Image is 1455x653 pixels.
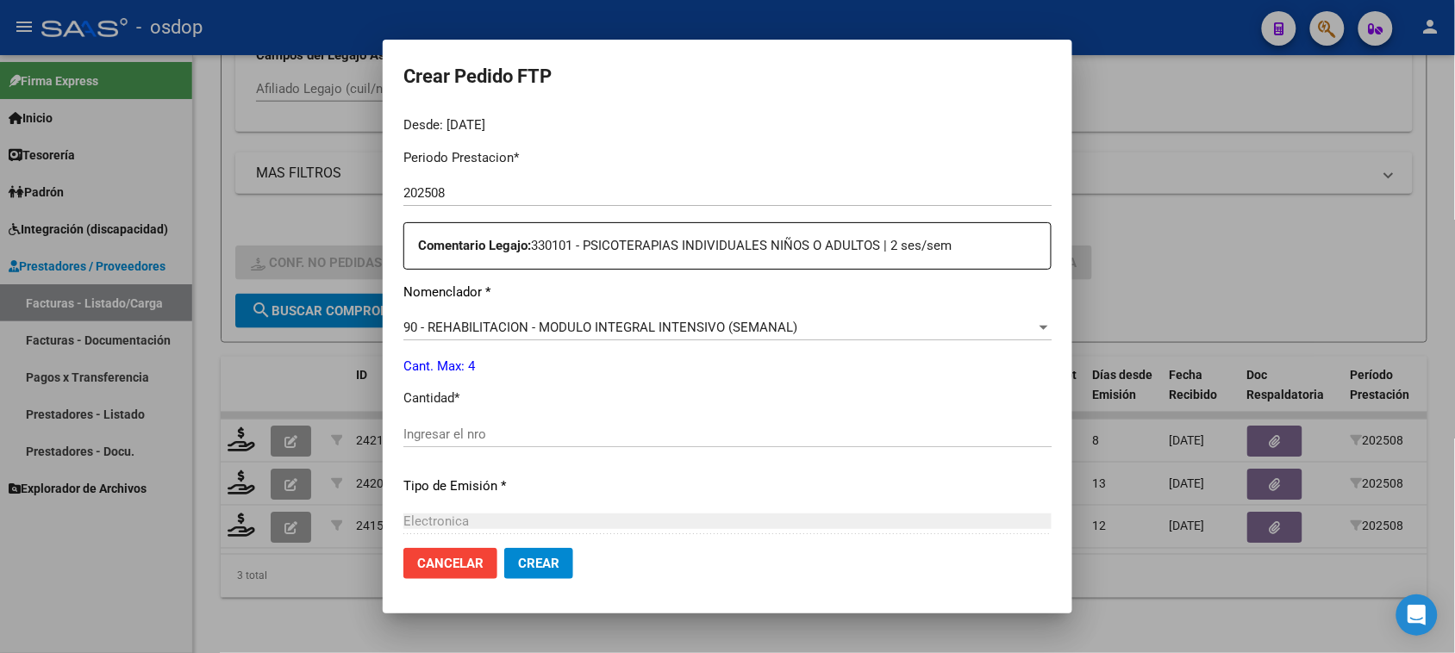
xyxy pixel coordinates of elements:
[403,357,1052,376] p: Cant. Max: 4
[418,238,531,253] strong: Comentario Legajo:
[403,548,497,579] button: Cancelar
[418,236,1051,256] p: 330101 - PSICOTERAPIAS INDIVIDUALES NIÑOS O ADULTOS | 2 ses/sem
[403,389,1052,408] p: Cantidad
[403,60,1052,93] h2: Crear Pedido FTP
[403,115,1052,135] div: Desde: [DATE]
[518,556,559,571] span: Crear
[403,148,1052,168] p: Periodo Prestacion
[403,320,797,335] span: 90 - REHABILITACION - MODULO INTEGRAL INTENSIVO (SEMANAL)
[403,513,469,529] span: Electronica
[403,476,1052,496] p: Tipo de Emisión *
[504,548,573,579] button: Crear
[403,283,1052,302] p: Nomenclador *
[417,556,484,571] span: Cancelar
[1396,594,1438,636] div: Open Intercom Messenger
